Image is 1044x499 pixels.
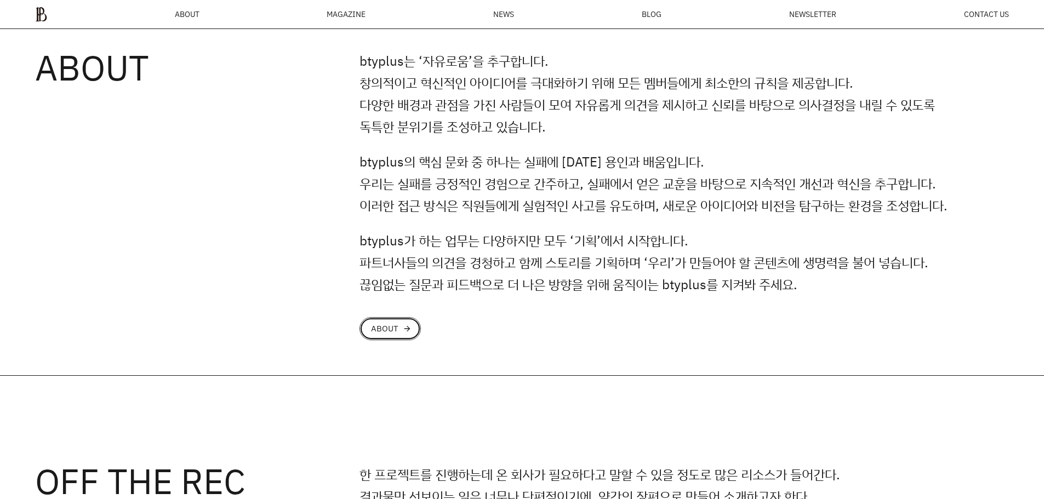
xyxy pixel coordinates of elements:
p: btyplus는 ‘자유로움’을 추구합니다. 창의적이고 혁신적인 아이디어를 극대화하기 위해 모든 멤버들에게 최소한의 규칙을 제공합니다. 다양한 배경과 관점을 가진 사람들이 모여... [360,50,962,137]
div: MAGAZINE [327,10,366,18]
a: NEWS [493,10,514,18]
p: btyplus의 핵심 문화 중 하나는 실패에 [DATE] 용인과 배움입니다. 우리는 실패를 긍정적인 경험으로 간주하고, 실패에서 얻은 교훈을 바탕으로 지속적인 개선과 혁신을 ... [360,151,962,216]
div: arrow_forward [403,324,412,333]
a: CONTACT US [964,10,1009,18]
a: ABOUTarrow_forward [360,317,421,340]
a: BLOG [642,10,661,18]
h3: ABOUT [35,50,360,85]
a: NEWSLETTER [789,10,836,18]
img: ba379d5522eb3.png [35,7,47,22]
h3: OFF THE REC [35,463,360,498]
p: btyplus가 하는 업무는 다양하지만 모두 ‘기획’에서 시작합니다. 파트너사들의 의견을 경청하고 함께 스토리를 기획하며 ‘우리’가 만들어야 할 콘텐츠에 생명력을 불어 넣습니... [360,230,962,295]
a: ABOUT [175,10,199,18]
div: ABOUT [371,324,398,333]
